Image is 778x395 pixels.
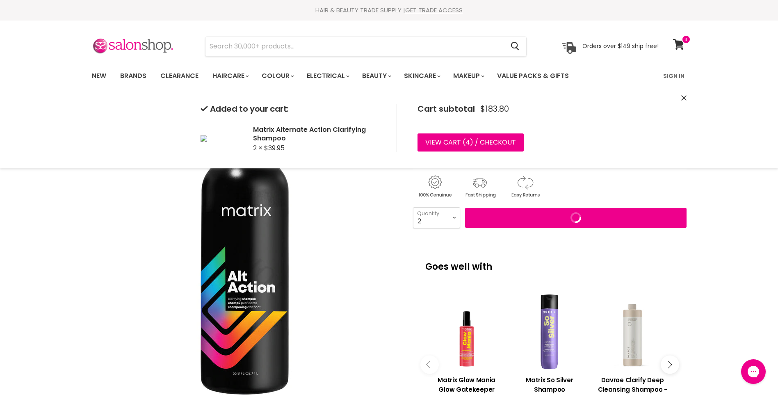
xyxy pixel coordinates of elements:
[737,356,770,387] iframe: Gorgias live chat messenger
[504,37,526,56] button: Search
[658,67,689,85] a: Sign In
[154,67,205,85] a: Clearance
[256,67,299,85] a: Colour
[82,64,697,88] nav: Main
[205,37,504,56] input: Search
[512,375,587,394] h3: Matrix So Silver Shampoo
[114,67,153,85] a: Brands
[503,174,547,199] img: returns.gif
[201,104,383,114] h2: Added to your cart:
[86,67,112,85] a: New
[253,143,262,153] span: 2 ×
[82,6,697,14] div: HAIR & BEAUTY TRADE SUPPLY |
[253,125,383,142] h2: Matrix Alternate Action Clarifying Shampoo
[206,67,254,85] a: Haircare
[86,64,617,88] ul: Main menu
[425,249,674,276] p: Goes well with
[582,42,659,50] p: Orders over $149 ship free!
[201,135,207,142] img: Matrix Alternate Action Clarifying Shampoo
[205,37,527,56] form: Product
[405,6,463,14] a: GET TRADE ACCESS
[480,104,509,114] span: $183.80
[413,207,460,228] select: Quantity
[413,174,456,199] img: genuine.gif
[491,67,575,85] a: Value Packs & Gifts
[301,67,354,85] a: Electrical
[418,133,524,152] a: View cart (4) / Checkout
[418,103,475,115] span: Cart subtotal
[465,138,470,147] span: 4
[458,174,502,199] img: shipping.gif
[447,67,489,85] a: Makeup
[356,67,396,85] a: Beauty
[681,94,687,103] button: Close
[264,143,285,153] span: $39.95
[398,67,445,85] a: Skincare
